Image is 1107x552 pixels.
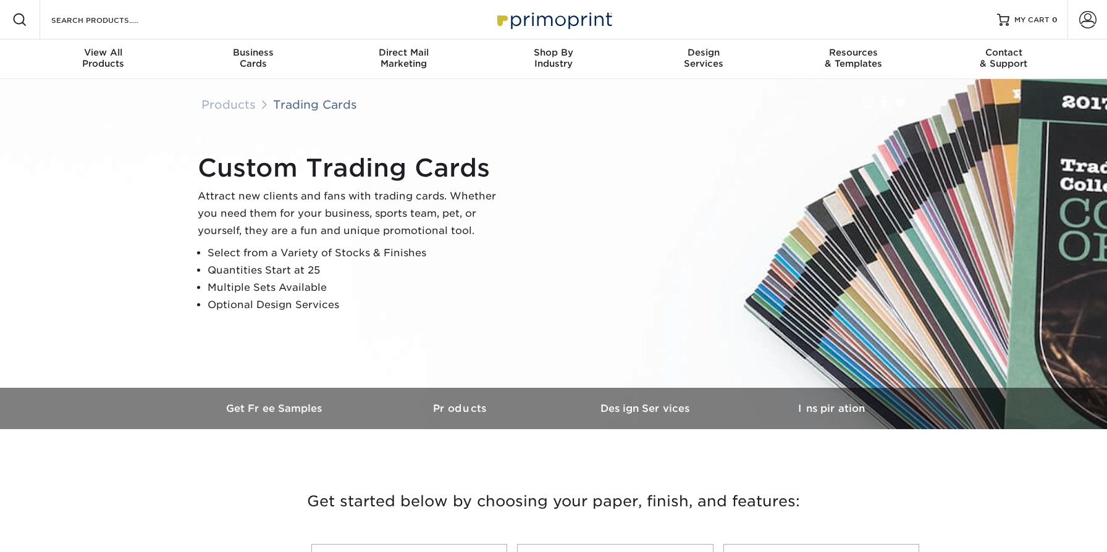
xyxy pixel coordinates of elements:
[183,403,368,414] h3: Get Free Samples
[201,98,256,111] a: Products
[50,12,170,27] input: SEARCH PRODUCTS.....
[778,47,928,69] div: & Templates
[28,40,179,79] a: View AllProducts
[208,245,507,262] li: Select from a Variety of Stocks & Finishes
[329,47,479,69] div: Marketing
[1052,15,1058,24] span: 0
[553,388,739,429] a: Design Services
[28,47,179,58] span: View All
[1014,15,1050,25] span: MY CART
[553,403,739,414] h3: Design Services
[198,153,507,183] h1: Custom Trading Cards
[329,40,479,79] a: Direct MailMarketing
[778,40,928,79] a: Resources& Templates
[273,98,357,111] a: Trading Cards
[479,40,629,79] a: Shop ByIndustry
[179,40,329,79] a: BusinessCards
[208,296,507,314] li: Optional Design Services
[479,47,629,69] div: Industry
[179,47,329,58] span: Business
[739,403,924,414] h3: Inspiration
[192,474,915,529] h3: Get started below by choosing your paper, finish, and features:
[928,40,1079,79] a: Contact& Support
[368,403,553,414] h3: Products
[778,47,928,58] span: Resources
[179,47,329,69] div: Cards
[928,47,1079,69] div: & Support
[183,388,368,429] a: Get Free Samples
[628,47,778,69] div: Services
[368,388,553,429] a: Products
[628,47,778,58] span: Design
[198,188,507,240] p: Attract new clients and fans with trading cards. Whether you need them for your business, sports ...
[28,47,179,69] div: Products
[479,47,629,58] span: Shop By
[739,388,924,429] a: Inspiration
[628,40,778,79] a: DesignServices
[329,47,479,58] span: Direct Mail
[492,6,615,33] img: Primoprint
[208,279,507,296] li: Multiple Sets Available
[928,47,1079,58] span: Contact
[208,262,507,279] li: Quantities Start at 25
